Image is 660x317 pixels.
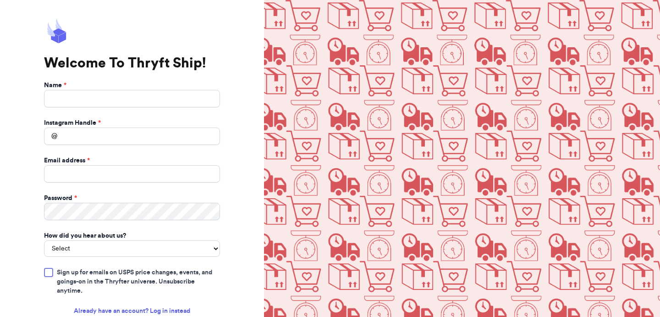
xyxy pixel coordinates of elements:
label: Name [44,81,66,90]
h1: Welcome To Thryft Ship! [44,55,220,72]
label: Email address [44,156,90,165]
label: Instagram Handle [44,118,101,128]
div: @ [44,128,57,145]
label: Password [44,194,77,203]
span: Sign up for emails on USPS price changes, events, and goings-on in the Thryfter universe. Unsubsc... [57,268,220,295]
a: Already have an account? Log in instead [74,306,190,316]
label: How did you hear about us? [44,231,126,240]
